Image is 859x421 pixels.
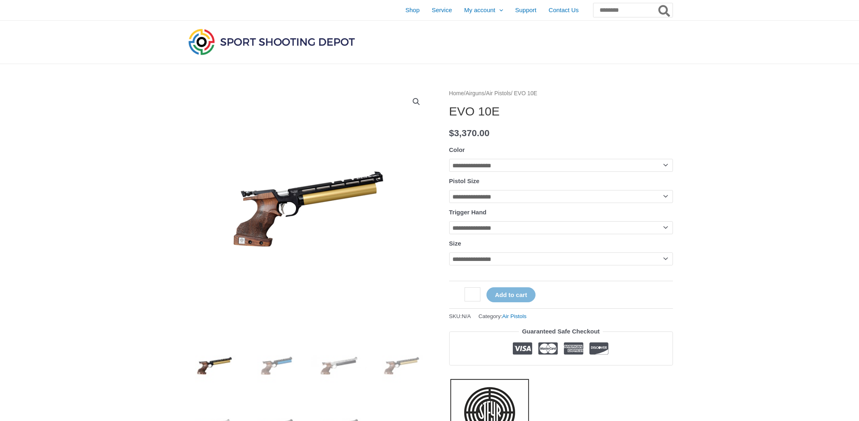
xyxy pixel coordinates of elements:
[449,128,454,138] span: $
[462,313,471,319] span: N/A
[519,326,603,337] legend: Guaranteed Safe Checkout
[186,27,357,57] img: Sport Shooting Depot
[486,90,511,96] a: Air Pistols
[465,90,484,96] a: Airguns
[449,146,465,153] label: Color
[311,338,367,394] img: EVO 10E - Image 3
[449,311,471,321] span: SKU:
[373,338,430,394] img: Steyr EVO 10E
[449,128,490,138] bdi: 3,370.00
[449,104,673,119] h1: EVO 10E
[449,88,673,99] nav: Breadcrumb
[486,287,536,302] button: Add to cart
[409,94,424,109] a: View full-screen image gallery
[186,338,243,394] img: Steyr EVO 10E
[248,338,305,394] img: EVO 10E - Image 2
[657,3,673,17] button: Search
[186,88,430,331] img: Steyr EVO 10E
[449,90,464,96] a: Home
[449,177,480,184] label: Pistol Size
[478,311,527,321] span: Category:
[449,240,461,247] label: Size
[449,209,487,216] label: Trigger Hand
[502,313,527,319] a: Air Pistols
[465,287,480,301] input: Product quantity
